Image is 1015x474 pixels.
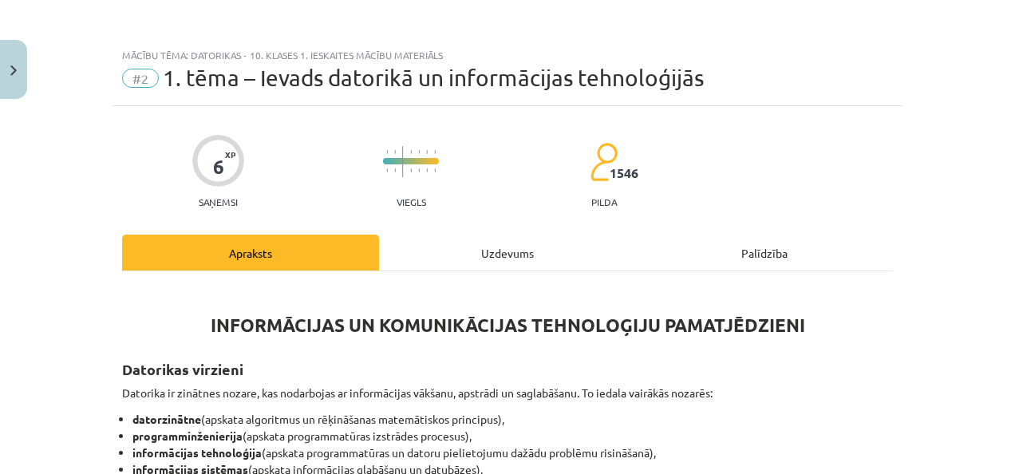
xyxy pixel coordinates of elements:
[132,429,243,443] strong: programminženierija
[386,150,388,154] img: icon-short-line-57e1e144782c952c97e751825c79c345078a6d821885a25fce030b3d8c18986b.svg
[386,168,388,172] img: icon-short-line-57e1e144782c952c97e751825c79c345078a6d821885a25fce030b3d8c18986b.svg
[132,411,893,428] li: (apskata algoritmus un rēķināšanas matemātiskos principus),
[426,168,428,172] img: icon-short-line-57e1e144782c952c97e751825c79c345078a6d821885a25fce030b3d8c18986b.svg
[122,69,159,88] span: #2
[10,65,17,76] img: icon-close-lesson-0947bae3869378f0d4975bcd49f059093ad1ed9edebbc8119c70593378902aed.svg
[397,196,426,207] p: Viegls
[426,150,428,154] img: icon-short-line-57e1e144782c952c97e751825c79c345078a6d821885a25fce030b3d8c18986b.svg
[402,146,404,177] img: icon-long-line-d9ea69661e0d244f92f715978eff75569469978d946b2353a9bb055b3ed8787d.svg
[410,168,412,172] img: icon-short-line-57e1e144782c952c97e751825c79c345078a6d821885a25fce030b3d8c18986b.svg
[163,65,704,91] span: 1. tēma – Ievads datorikā un informācijas tehnoloģijās
[132,428,893,444] li: (apskata programmatūras izstrādes procesus),
[213,156,224,178] div: 6
[132,445,262,460] strong: informācijas tehnoloģija
[379,235,636,271] div: Uzdevums
[636,235,893,271] div: Palīdzība
[394,150,396,154] img: icon-short-line-57e1e144782c952c97e751825c79c345078a6d821885a25fce030b3d8c18986b.svg
[418,168,420,172] img: icon-short-line-57e1e144782c952c97e751825c79c345078a6d821885a25fce030b3d8c18986b.svg
[122,235,379,271] div: Apraksts
[225,150,235,159] span: XP
[211,314,805,337] strong: INFORMĀCIJAS UN KOMUNIKĀCIJAS TEHNOLOĢIJU PAMATJĒDZIENI
[434,150,436,154] img: icon-short-line-57e1e144782c952c97e751825c79c345078a6d821885a25fce030b3d8c18986b.svg
[122,360,243,378] strong: Datorikas virzieni
[591,196,617,207] p: pilda
[590,142,618,182] img: students-c634bb4e5e11cddfef0936a35e636f08e4e9abd3cc4e673bd6f9a4125e45ecb1.svg
[418,150,420,154] img: icon-short-line-57e1e144782c952c97e751825c79c345078a6d821885a25fce030b3d8c18986b.svg
[610,166,638,180] span: 1546
[410,150,412,154] img: icon-short-line-57e1e144782c952c97e751825c79c345078a6d821885a25fce030b3d8c18986b.svg
[132,444,893,461] li: (apskata programmatūras un datoru pielietojumu dažādu problēmu risināšanā),
[122,385,893,401] p: Datorika ir zinātnes nozare, kas nodarbojas ar informācijas vākšanu, apstrādi un saglabāšanu. To ...
[132,412,201,426] strong: datorzinātne
[394,168,396,172] img: icon-short-line-57e1e144782c952c97e751825c79c345078a6d821885a25fce030b3d8c18986b.svg
[434,168,436,172] img: icon-short-line-57e1e144782c952c97e751825c79c345078a6d821885a25fce030b3d8c18986b.svg
[122,49,893,61] div: Mācību tēma: Datorikas - 10. klases 1. ieskaites mācību materiāls
[192,196,244,207] p: Saņemsi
